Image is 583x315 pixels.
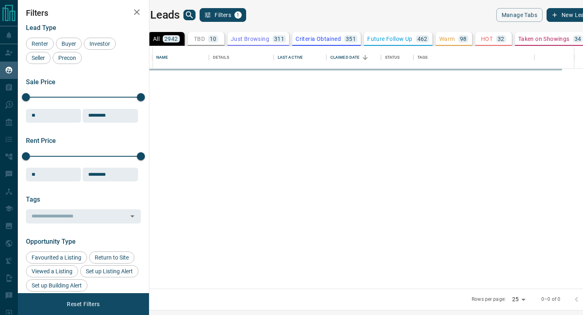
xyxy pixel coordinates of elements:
[183,10,196,20] button: search button
[59,40,79,47] span: Buyer
[385,46,400,69] div: Status
[29,268,75,275] span: Viewed a Listing
[509,294,528,305] div: 25
[89,251,134,264] div: Return to Site
[152,46,209,69] div: Name
[213,46,229,69] div: Details
[164,36,178,42] p: 2942
[381,46,413,69] div: Status
[417,36,428,42] p: 462
[26,52,51,64] div: Seller
[330,46,360,69] div: Claimed Date
[26,78,55,86] span: Sale Price
[80,265,138,277] div: Set up Listing Alert
[496,8,543,22] button: Manage Tabs
[417,46,428,69] div: Tags
[127,211,138,222] button: Open
[26,238,76,245] span: Opportunity Type
[498,36,504,42] p: 32
[133,9,180,21] h1: My Leads
[84,38,116,50] div: Investor
[26,137,56,145] span: Rent Price
[29,282,85,289] span: Set up Building Alert
[29,40,51,47] span: Renter
[62,297,105,311] button: Reset Filters
[481,36,493,42] p: HOT
[210,36,217,42] p: 10
[274,46,326,69] div: Last Active
[29,254,84,261] span: Favourited a Listing
[26,265,78,277] div: Viewed a Listing
[460,36,467,42] p: 98
[26,279,87,292] div: Set up Building Alert
[278,46,303,69] div: Last Active
[200,8,246,22] button: Filters1
[413,46,535,69] div: Tags
[235,12,241,18] span: 1
[153,36,160,42] p: All
[231,36,269,42] p: Just Browsing
[326,46,381,69] div: Claimed Date
[26,251,87,264] div: Favourited a Listing
[26,196,40,203] span: Tags
[518,36,570,42] p: Taken on Showings
[346,36,356,42] p: 351
[274,36,284,42] p: 311
[194,36,205,42] p: TBD
[26,8,141,18] h2: Filters
[472,296,506,303] p: Rows per page:
[56,38,82,50] div: Buyer
[53,52,82,64] div: Precon
[26,38,54,50] div: Renter
[360,52,371,63] button: Sort
[55,55,79,61] span: Precon
[92,254,132,261] span: Return to Site
[439,36,455,42] p: Warm
[574,36,581,42] p: 34
[209,46,274,69] div: Details
[29,55,48,61] span: Seller
[541,296,560,303] p: 0–0 of 0
[83,268,136,275] span: Set up Listing Alert
[367,36,412,42] p: Future Follow Up
[296,36,341,42] p: Criteria Obtained
[87,40,113,47] span: Investor
[26,24,56,32] span: Lead Type
[156,46,168,69] div: Name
